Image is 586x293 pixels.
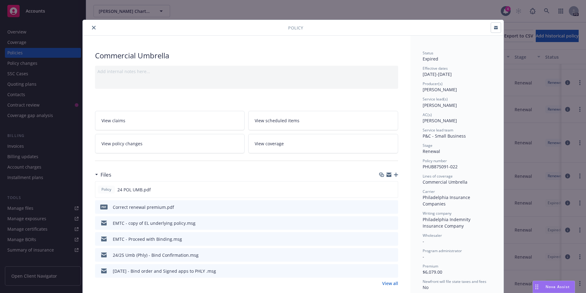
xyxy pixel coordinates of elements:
[113,268,216,274] div: [DATE] - Bind order and Signed apps to PHLY .msg
[95,50,398,61] div: Commercial Umbrella
[380,252,385,258] button: download file
[423,118,457,123] span: [PERSON_NAME]
[423,112,432,117] span: AC(s)
[423,133,466,139] span: P&C - Small Business
[255,140,284,147] span: View coverage
[248,134,398,153] a: View coverage
[95,134,245,153] a: View policy changes
[423,96,448,102] span: Service lead(s)
[423,284,428,290] span: No
[423,87,457,92] span: [PERSON_NAME]
[380,204,385,210] button: download file
[423,148,440,154] span: Renewal
[533,281,541,293] div: Drag to move
[423,233,442,238] span: Wholesaler
[248,111,398,130] a: View scheduled items
[101,140,143,147] span: View policy changes
[533,281,575,293] button: Nova Assist
[546,284,570,289] span: Nova Assist
[423,66,448,71] span: Effective dates
[390,186,395,193] button: preview file
[423,189,435,194] span: Carrier
[380,186,385,193] button: download file
[423,143,432,148] span: Stage
[255,117,299,124] span: View scheduled items
[423,50,433,56] span: Status
[423,211,451,216] span: Writing company
[423,174,453,179] span: Lines of coverage
[380,220,385,226] button: download file
[117,186,151,193] span: 24 POL UMB.pdf
[113,220,196,226] div: EMTC - copy of EL underlying policy.msg
[113,236,182,242] div: EMTC - Proceed with Binding.msg
[423,56,438,62] span: Expired
[390,252,396,258] button: preview file
[423,238,424,244] span: -
[423,254,424,260] span: -
[95,111,245,130] a: View claims
[100,205,108,209] span: pdf
[380,236,385,242] button: download file
[423,248,462,253] span: Program administrator
[423,164,458,170] span: PHUB875091-022
[288,25,303,31] span: Policy
[113,204,174,210] div: Correct renewal premium.pdf
[423,102,457,108] span: [PERSON_NAME]
[90,24,97,31] button: close
[423,81,443,86] span: Producer(s)
[423,217,472,229] span: Philadelphia Indemnity Insurance Company
[423,179,467,185] span: Commercial Umbrella
[101,171,111,179] h3: Files
[100,187,112,192] span: Policy
[423,127,453,133] span: Service lead team
[390,236,396,242] button: preview file
[390,220,396,226] button: preview file
[390,268,396,274] button: preview file
[390,204,396,210] button: preview file
[113,252,199,258] div: 24/25 Umb (Phly) - Bind Confirmation.msg
[423,194,471,207] span: Philadelphia Insurance Companies
[97,68,396,75] div: Add internal notes here...
[423,279,486,284] span: Newfront will file state taxes and fees
[95,171,111,179] div: Files
[380,268,385,274] button: download file
[423,264,438,269] span: Premium
[101,117,125,124] span: View claims
[423,269,442,275] span: $6,079.00
[423,158,447,163] span: Policy number
[423,66,491,77] div: [DATE] - [DATE]
[382,280,398,287] a: View all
